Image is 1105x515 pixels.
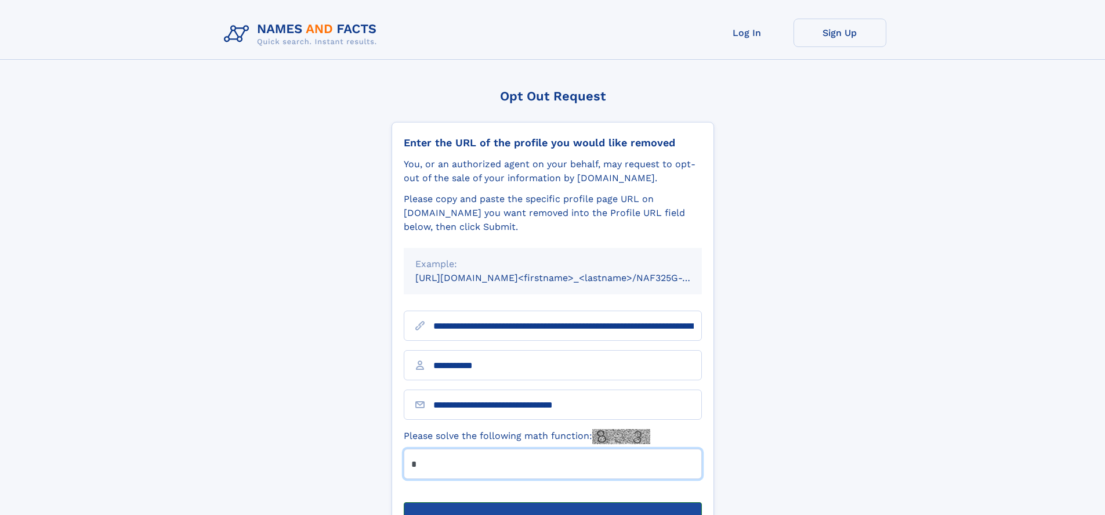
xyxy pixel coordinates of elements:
[415,257,690,271] div: Example:
[404,136,702,149] div: Enter the URL of the profile you would like removed
[392,89,714,103] div: Opt Out Request
[404,192,702,234] div: Please copy and paste the specific profile page URL on [DOMAIN_NAME] you want removed into the Pr...
[794,19,886,47] a: Sign Up
[415,272,724,283] small: [URL][DOMAIN_NAME]<firstname>_<lastname>/NAF325G-xxxxxxxx
[404,157,702,185] div: You, or an authorized agent on your behalf, may request to opt-out of the sale of your informatio...
[219,19,386,50] img: Logo Names and Facts
[404,429,650,444] label: Please solve the following math function:
[701,19,794,47] a: Log In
